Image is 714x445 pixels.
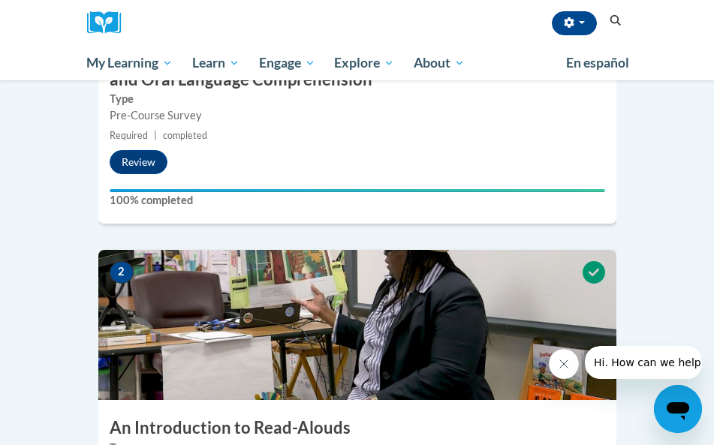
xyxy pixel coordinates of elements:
[87,11,132,35] a: Cox Campus
[414,54,465,72] span: About
[552,11,597,35] button: Account Settings
[259,54,315,72] span: Engage
[110,107,605,124] div: Pre-Course Survey
[76,46,639,80] div: Main menu
[654,385,702,433] iframe: Button to launch messaging window
[98,250,616,400] img: Course Image
[549,349,579,379] iframe: Close message
[154,130,157,141] span: |
[324,46,404,80] a: Explore
[98,416,616,440] h3: An Introduction to Read-Alouds
[604,12,627,30] button: Search
[585,346,702,379] iframe: Message from company
[110,192,605,209] label: 100% completed
[110,91,605,107] label: Type
[110,150,167,174] button: Review
[110,130,148,141] span: Required
[192,54,240,72] span: Learn
[404,46,474,80] a: About
[9,11,122,23] span: Hi. How can we help?
[163,130,207,141] span: completed
[566,55,629,71] span: En español
[249,46,325,80] a: Engage
[110,261,134,284] span: 2
[110,189,605,192] div: Your progress
[87,11,132,35] img: Logo brand
[86,54,173,72] span: My Learning
[182,46,249,80] a: Learn
[77,46,183,80] a: My Learning
[556,47,639,79] a: En español
[334,54,394,72] span: Explore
